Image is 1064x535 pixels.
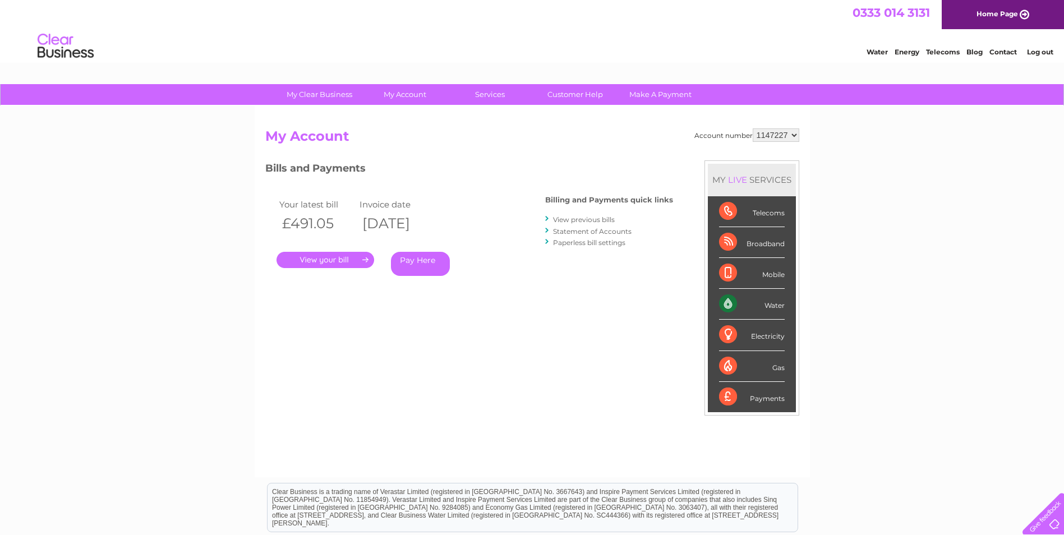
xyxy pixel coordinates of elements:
[989,48,1017,56] a: Contact
[726,174,749,185] div: LIVE
[1027,48,1053,56] a: Log out
[277,212,357,235] th: £491.05
[357,212,437,235] th: [DATE]
[358,84,451,105] a: My Account
[444,84,536,105] a: Services
[37,29,94,63] img: logo.png
[719,382,785,412] div: Payments
[277,197,357,212] td: Your latest bill
[966,48,983,56] a: Blog
[895,48,919,56] a: Energy
[268,6,798,54] div: Clear Business is a trading name of Verastar Limited (registered in [GEOGRAPHIC_DATA] No. 3667643...
[719,196,785,227] div: Telecoms
[708,164,796,196] div: MY SERVICES
[719,351,785,382] div: Gas
[265,128,799,150] h2: My Account
[529,84,621,105] a: Customer Help
[926,48,960,56] a: Telecoms
[553,227,632,236] a: Statement of Accounts
[391,252,450,276] a: Pay Here
[357,197,437,212] td: Invoice date
[273,84,366,105] a: My Clear Business
[265,160,673,180] h3: Bills and Payments
[277,252,374,268] a: .
[719,289,785,320] div: Water
[553,215,615,224] a: View previous bills
[853,6,930,20] a: 0333 014 3131
[545,196,673,204] h4: Billing and Payments quick links
[614,84,707,105] a: Make A Payment
[867,48,888,56] a: Water
[719,227,785,258] div: Broadband
[719,320,785,350] div: Electricity
[694,128,799,142] div: Account number
[719,258,785,289] div: Mobile
[553,238,625,247] a: Paperless bill settings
